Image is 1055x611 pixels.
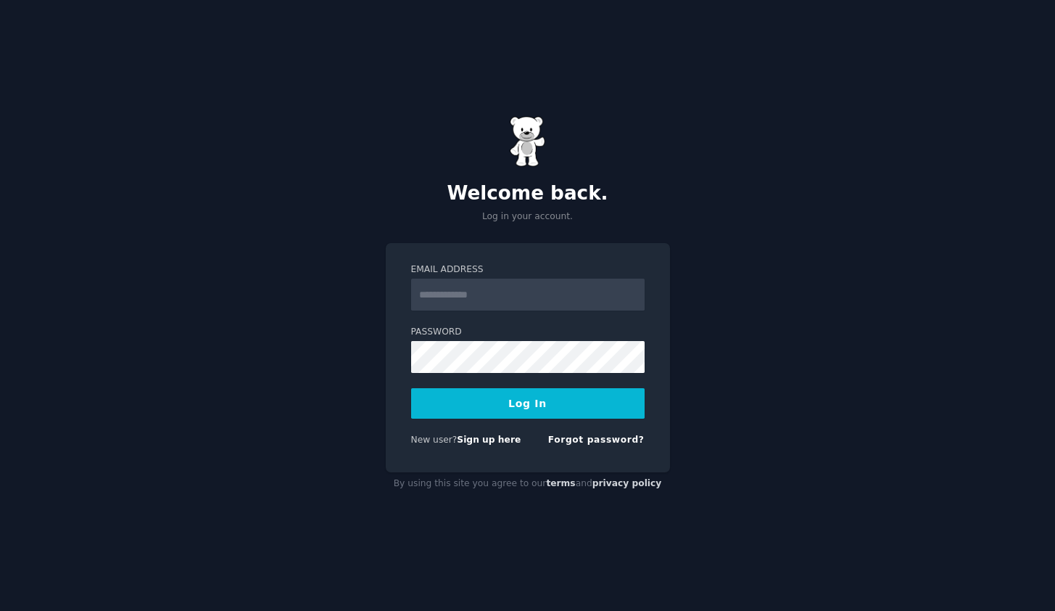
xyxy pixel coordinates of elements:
[386,210,670,224] p: Log in your account.
[386,182,670,205] h2: Welcome back.
[510,116,546,167] img: Gummy Bear
[411,388,645,419] button: Log In
[386,472,670,496] div: By using this site you agree to our and
[546,478,575,488] a: terms
[411,435,458,445] span: New user?
[411,326,645,339] label: Password
[548,435,645,445] a: Forgot password?
[411,263,645,276] label: Email Address
[457,435,521,445] a: Sign up here
[592,478,662,488] a: privacy policy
